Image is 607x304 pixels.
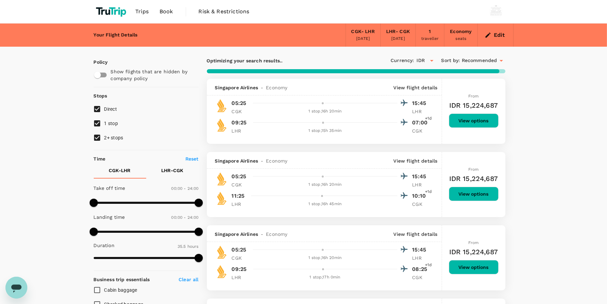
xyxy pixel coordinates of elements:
[412,192,429,200] p: 10:10
[441,57,460,64] span: Sort by :
[232,201,249,208] p: LHR
[215,157,258,164] span: Singapore Airlines
[232,265,247,273] p: 09:25
[450,28,472,35] div: Economy
[425,188,432,195] span: +1d
[232,274,249,281] p: LHR
[199,7,249,16] span: Risk & Restrictions
[449,173,498,184] h6: IDR 15,224,687
[178,244,199,249] span: 35.5 hours
[215,245,229,259] img: SQ
[232,246,246,254] p: 05:25
[253,181,397,188] div: 1 stop , 16h 20min
[179,276,198,283] p: Clear all
[449,100,498,111] h6: IDR 15,224,687
[425,262,432,269] span: +1d
[421,35,439,42] div: traveller
[266,231,287,238] span: Economy
[94,93,107,98] strong: Stops
[266,84,287,91] span: Economy
[412,108,429,115] p: LHR
[468,240,479,245] span: From
[104,135,123,140] span: 2+ stops
[215,118,229,132] img: SQ
[215,99,229,112] img: SQ
[253,108,397,115] div: 1 stop , 16h 20min
[394,157,438,164] p: View flight details
[232,192,245,200] p: 11:25
[104,106,117,112] span: Direct
[232,99,246,107] p: 05:25
[160,7,173,16] span: Book
[94,4,130,19] img: TruTrip logo
[391,35,405,42] div: [DATE]
[94,31,138,39] div: Your Flight Details
[232,119,247,127] p: 09:25
[391,57,414,64] span: Currency :
[94,185,125,192] p: Take off time
[94,59,100,65] p: Policy
[253,201,397,208] div: 1 stop , 16h 45min
[266,157,287,164] span: Economy
[449,246,498,257] h6: IDR 15,224,687
[462,57,497,64] span: Recommended
[109,167,131,174] p: CGK - LHR
[449,260,499,274] button: View options
[386,28,410,35] div: LHR - CGK
[456,35,467,42] div: seats
[258,84,266,91] span: -
[253,274,397,281] div: 1 stop , 17h 0min
[394,231,438,238] p: View flight details
[394,84,438,91] p: View flight details
[215,84,258,91] span: Singapore Airlines
[412,181,429,188] p: LHR
[425,115,432,122] span: +1d
[94,155,106,162] p: Time
[449,187,499,201] button: View options
[489,5,503,18] img: Wisnu Wiranata
[215,172,229,186] img: SQ
[5,277,27,299] iframe: Button to launch messaging window
[94,242,115,249] p: Duration
[232,108,249,115] p: CGK
[429,28,431,35] div: 1
[232,127,249,134] p: LHR
[412,127,429,134] p: CGK
[468,167,479,172] span: From
[232,172,246,181] p: 05:25
[94,277,150,282] strong: Business trip essentials
[215,231,258,238] span: Singapore Airlines
[412,172,429,181] p: 15:45
[412,255,429,261] p: LHR
[171,186,199,191] span: 00:00 - 24:00
[215,265,229,278] img: SQ
[351,28,375,35] div: CGK - LHR
[94,214,125,221] p: Landing time
[412,265,429,273] p: 08:25
[258,157,266,164] span: -
[104,121,118,126] span: 1 stop
[253,255,397,261] div: 1 stop , 16h 20min
[111,68,194,82] p: Show flights that are hidden by company policy
[427,56,437,65] button: Open
[412,99,429,107] p: 15:45
[135,7,149,16] span: Trips
[104,287,137,293] span: Cabin baggage
[232,181,249,188] p: CGK
[449,113,499,128] button: View options
[232,255,249,261] p: CGK
[412,246,429,254] p: 15:45
[412,274,429,281] p: CGK
[171,215,199,220] span: 00:00 - 24:00
[207,57,356,64] p: Optimizing your search results..
[468,94,479,98] span: From
[185,155,199,162] p: Reset
[412,201,429,208] p: CGK
[161,167,183,174] p: LHR - CGK
[356,35,370,42] div: [DATE]
[483,30,508,41] button: Edit
[215,192,229,205] img: SQ
[253,127,397,134] div: 1 stop , 15h 35min
[258,231,266,238] span: -
[412,119,429,127] p: 07:00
